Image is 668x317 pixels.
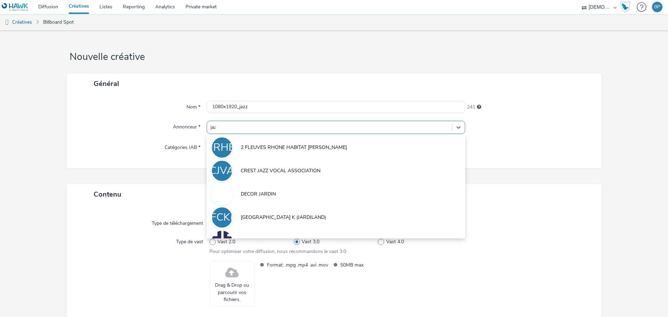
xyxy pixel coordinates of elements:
a: Hawk Academy [620,1,633,13]
span: Général [94,79,119,88]
span: Format: .mpg .mp4 .avi .mov [267,261,328,269]
div: 255 caractères maximum [477,104,481,111]
span: Jaguar [PERSON_NAME] [241,237,295,244]
img: DECOR JARDIN [212,184,232,204]
h1: Nouvelle créative [67,50,601,64]
div: CJVA [209,161,234,181]
span: Vast 2.0 [217,238,235,245]
label: Nom * [184,101,203,111]
div: FCK( [210,208,233,227]
span: Vast 3.0 [302,238,319,245]
span: Drag & Drop ou parcourir vos fichiers. [213,282,251,303]
label: Type de téléchargement [149,217,206,227]
span: DECOR JARDIN [241,191,276,198]
img: Hawk Academy [620,1,630,13]
img: Jaguar Hess [212,231,232,251]
label: Type de vast [173,236,206,245]
span: Contenu [94,190,121,199]
span: Vast 4.0 [386,238,404,245]
label: Annonceur * [170,121,203,130]
span: Pour optimiser votre diffusion, nous recommandons le vast 3.0 [209,248,346,255]
span: 50MB max [340,261,401,269]
span: CREST JAZZ VOCAL ASSOCIATION [241,167,320,174]
label: Catégories IAB * [162,141,203,151]
img: undefined Logo [2,3,29,11]
input: Nom [207,101,465,113]
span: 2 FLEUVES RHONE HABITAT [PERSON_NAME] [241,144,347,151]
img: dooh [3,19,10,26]
div: 2FRHBV [201,138,243,157]
a: Billboard Spot [40,14,77,31]
div: BP [654,2,660,12]
span: [GEOGRAPHIC_DATA] K (JARDILAND) [241,214,326,221]
span: 241 [467,104,475,111]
